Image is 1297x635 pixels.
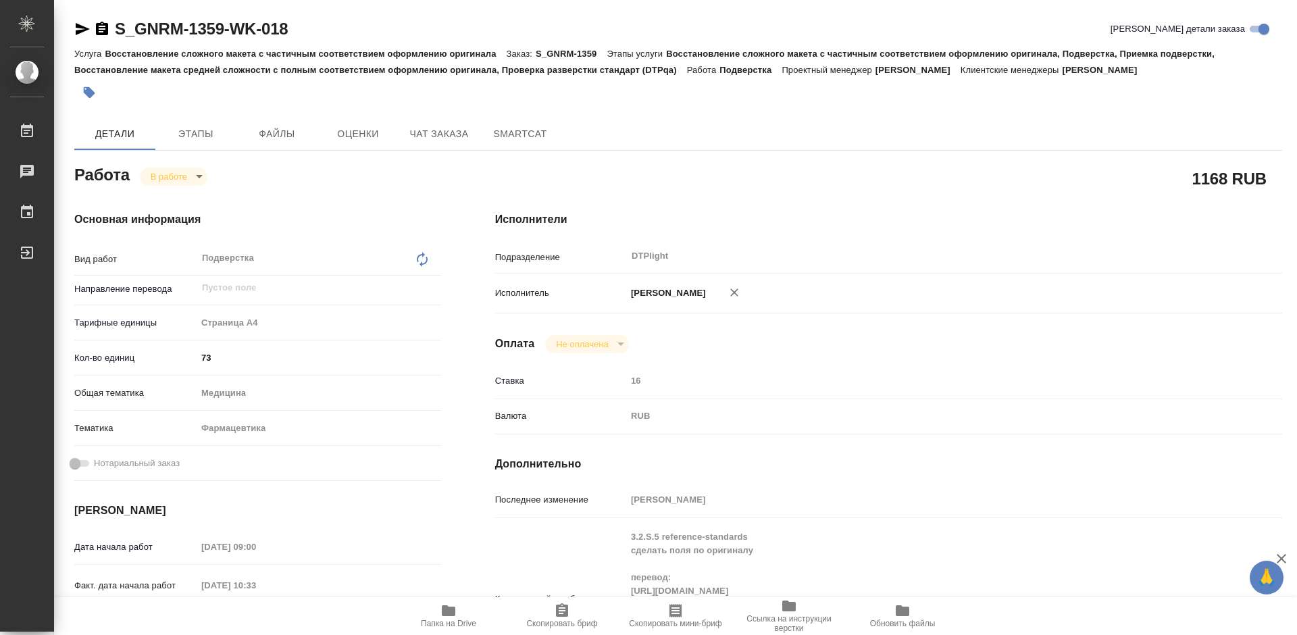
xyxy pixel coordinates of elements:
[105,49,506,59] p: Восстановление сложного макета с частичным соответствием оформлению оригинала
[495,409,626,423] p: Валюта
[74,540,197,554] p: Дата начала работ
[619,597,732,635] button: Скопировать мини-бриф
[495,592,626,606] p: Комментарий к работе
[740,614,838,633] span: Ссылка на инструкции верстки
[74,422,197,435] p: Тематика
[626,286,706,300] p: [PERSON_NAME]
[495,493,626,507] p: Последнее изменение
[147,171,191,182] button: В работе
[552,338,612,350] button: Не оплачена
[1250,561,1283,594] button: 🙏
[201,280,409,296] input: Пустое поле
[197,417,441,440] div: Фармацевтика
[74,316,197,330] p: Тарифные единицы
[626,490,1217,509] input: Пустое поле
[392,597,505,635] button: Папка на Drive
[495,456,1282,472] h4: Дополнительно
[495,286,626,300] p: Исполнитель
[782,65,875,75] p: Проектный менеджер
[74,386,197,400] p: Общая тематика
[961,65,1063,75] p: Клиентские менеджеры
[626,371,1217,390] input: Пустое поле
[74,21,91,37] button: Скопировать ссылку для ЯМессенджера
[607,49,666,59] p: Этапы услуги
[140,168,207,186] div: В работе
[495,211,1282,228] h4: Исполнители
[74,161,130,186] h2: Работа
[545,335,628,353] div: В работе
[74,282,197,296] p: Направление перевода
[407,126,472,143] span: Чат заказа
[245,126,309,143] span: Файлы
[197,348,441,367] input: ✎ Введи что-нибудь
[719,65,782,75] p: Подверстка
[197,537,315,557] input: Пустое поле
[846,597,959,635] button: Обновить файлы
[197,576,315,595] input: Пустое поле
[507,49,536,59] p: Заказ:
[488,126,553,143] span: SmartCat
[719,278,749,307] button: Удалить исполнителя
[163,126,228,143] span: Этапы
[197,382,441,405] div: Медицина
[875,65,961,75] p: [PERSON_NAME]
[1255,563,1278,592] span: 🙏
[74,78,104,107] button: Добавить тэг
[626,405,1217,428] div: RUB
[421,619,476,628] span: Папка на Drive
[94,457,180,470] span: Нотариальный заказ
[115,20,288,38] a: S_GNRM-1359-WK-018
[526,619,597,628] span: Скопировать бриф
[536,49,607,59] p: S_GNRM-1359
[495,374,626,388] p: Ставка
[629,619,721,628] span: Скопировать мини-бриф
[870,619,936,628] span: Обновить файлы
[495,251,626,264] p: Подразделение
[74,211,441,228] h4: Основная информация
[74,503,441,519] h4: [PERSON_NAME]
[1062,65,1147,75] p: [PERSON_NAME]
[74,253,197,266] p: Вид работ
[1192,167,1267,190] h2: 1168 RUB
[82,126,147,143] span: Детали
[1111,22,1245,36] span: [PERSON_NAME] детали заказа
[74,351,197,365] p: Кол-во единиц
[326,126,390,143] span: Оценки
[495,336,535,352] h4: Оплата
[74,579,197,592] p: Факт. дата начала работ
[505,597,619,635] button: Скопировать бриф
[74,49,105,59] p: Услуга
[732,597,846,635] button: Ссылка на инструкции верстки
[94,21,110,37] button: Скопировать ссылку
[197,311,441,334] div: Страница А4
[687,65,720,75] p: Работа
